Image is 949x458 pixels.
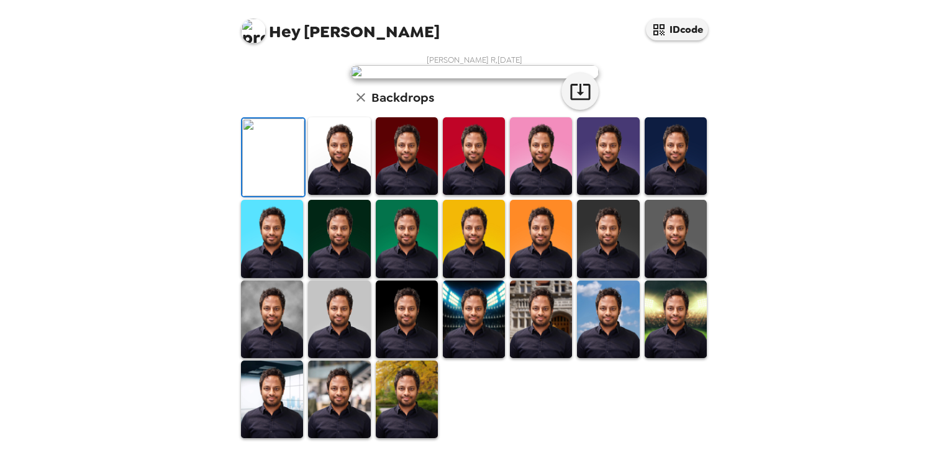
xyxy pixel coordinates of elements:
[241,19,266,43] img: profile pic
[242,119,304,196] img: Original
[350,65,599,79] img: user
[269,20,300,43] span: Hey
[427,55,522,65] span: [PERSON_NAME] R , [DATE]
[371,88,434,107] h6: Backdrops
[241,12,440,40] span: [PERSON_NAME]
[646,19,708,40] button: IDcode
